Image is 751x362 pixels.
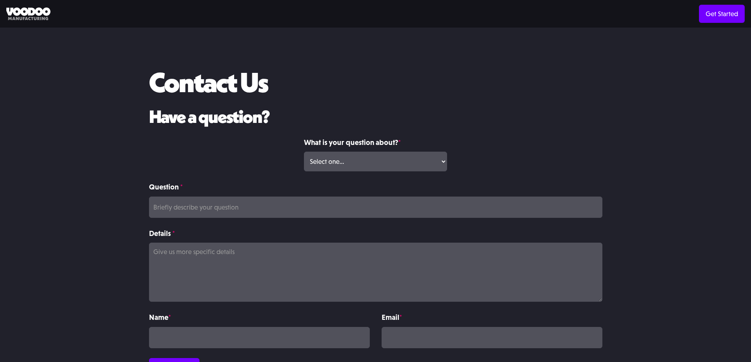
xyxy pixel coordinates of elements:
[699,5,745,23] a: Get Started
[149,107,602,127] h2: Have a question?
[149,182,179,191] strong: Question
[304,137,447,148] label: What is your question about?
[6,7,50,20] img: Voodoo Manufacturing logo
[149,229,171,238] strong: Details
[149,67,268,97] h1: Contact Us
[149,312,370,323] label: Name
[382,312,602,323] label: Email
[149,197,602,218] input: Briefly describe your question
